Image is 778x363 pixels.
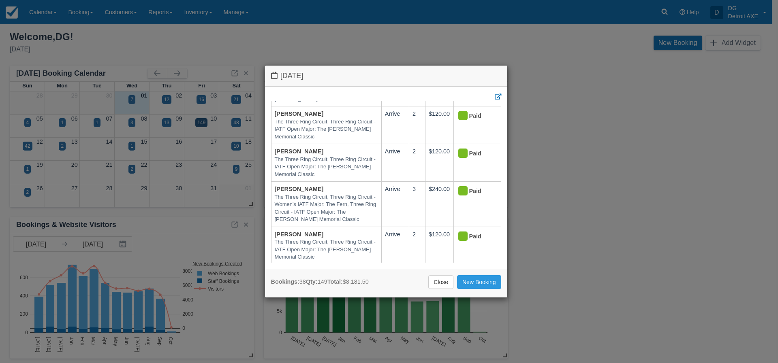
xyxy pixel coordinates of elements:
[409,144,425,182] td: 2
[271,278,369,286] div: 38 149 $8,181.50
[306,278,318,285] strong: Qty:
[275,193,378,223] em: The Three Ring Circuit, Three Ring Circuit - Women's IATF Major: The Fern, Three Ring Circuit - I...
[457,110,490,123] div: Paid
[425,182,454,227] td: $240.00
[457,185,490,198] div: Paid
[381,144,409,182] td: Arrive
[381,106,409,144] td: Arrive
[409,106,425,144] td: 2
[457,147,490,160] div: Paid
[425,144,454,182] td: $120.00
[275,110,324,117] a: [PERSON_NAME]
[275,118,378,141] em: The Three Ring Circuit, Three Ring Circuit - IATF Open Major: The [PERSON_NAME] Memorial Classic
[275,156,378,178] em: The Three Ring Circuit, Three Ring Circuit - IATF Open Major: The [PERSON_NAME] Memorial Classic
[271,72,501,80] h4: [DATE]
[425,227,454,264] td: $120.00
[425,106,454,144] td: $120.00
[381,182,409,227] td: Arrive
[457,230,490,243] div: Paid
[381,227,409,264] td: Arrive
[428,275,453,289] a: Close
[271,278,299,285] strong: Bookings:
[275,238,378,261] em: The Three Ring Circuit, Three Ring Circuit - IATF Open Major: The [PERSON_NAME] Memorial Classic
[457,275,501,289] a: New Booking
[275,186,324,192] a: [PERSON_NAME]
[409,227,425,264] td: 2
[275,148,324,155] a: [PERSON_NAME]
[409,182,425,227] td: 3
[275,231,324,238] a: [PERSON_NAME]
[327,278,343,285] strong: Total:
